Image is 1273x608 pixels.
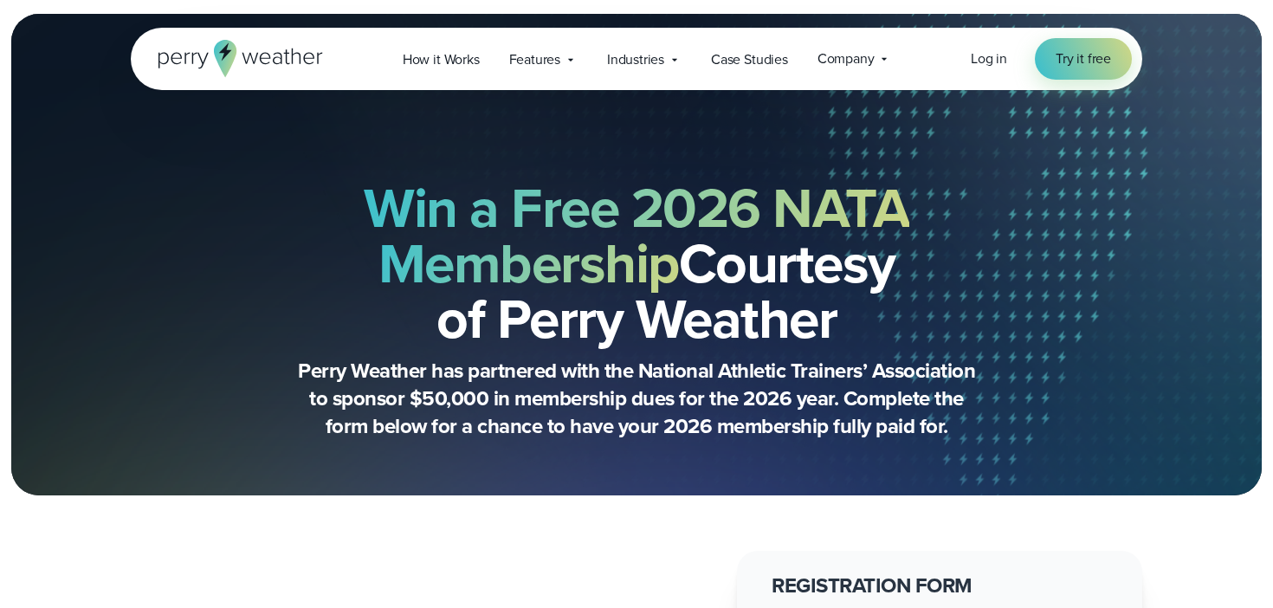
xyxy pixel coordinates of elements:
span: Case Studies [711,49,788,70]
strong: Win a Free 2026 NATA Membership [364,167,909,304]
p: Perry Weather has partnered with the National Athletic Trainers’ Association to sponsor $50,000 i... [290,357,983,440]
h2: Courtesy of Perry Weather [217,180,1056,346]
span: Company [817,49,875,69]
span: Log in [971,49,1007,68]
span: Try it free [1056,49,1111,69]
a: Try it free [1035,38,1132,80]
a: Case Studies [696,42,803,77]
a: Log in [971,49,1007,69]
span: Features [509,49,560,70]
span: How it Works [403,49,480,70]
strong: REGISTRATION FORM [772,570,973,601]
span: Industries [607,49,664,70]
a: How it Works [388,42,494,77]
